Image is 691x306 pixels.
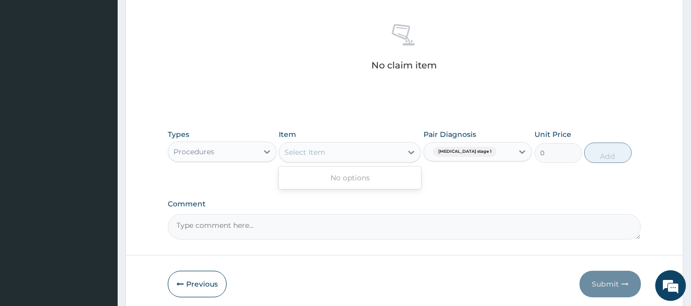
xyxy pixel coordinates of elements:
label: Pair Diagnosis [423,129,476,139]
label: Unit Price [534,129,571,139]
p: No claim item [371,60,437,70]
div: Select Item [284,147,325,157]
textarea: Type your message and hit 'Enter' [5,200,195,236]
button: Add [584,143,632,163]
div: Procedures [173,147,214,157]
label: Types [168,130,189,139]
div: Minimize live chat window [168,5,192,30]
button: Previous [168,271,227,297]
img: d_794563401_company_1708531726252_794563401 [19,51,41,77]
span: [MEDICAL_DATA] stage 1 [433,147,497,157]
label: Comment [168,200,641,208]
span: We're online! [59,89,141,193]
div: No options [279,169,421,187]
label: Item [279,129,296,139]
button: Submit [579,271,641,297]
div: Chat with us now [53,57,172,70]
